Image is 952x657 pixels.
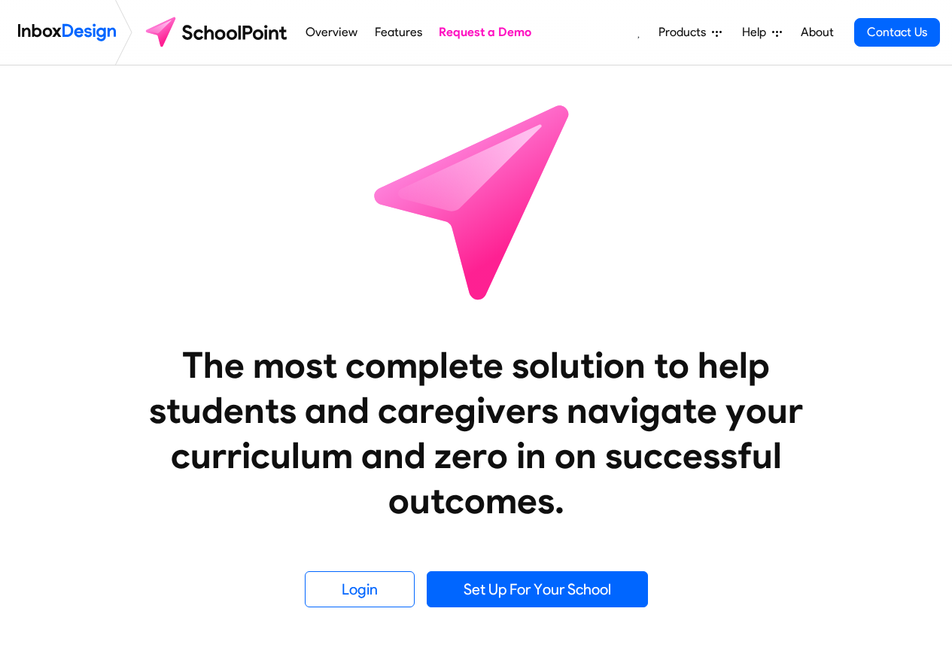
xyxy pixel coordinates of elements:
[302,17,362,47] a: Overview
[341,65,612,336] img: icon_schoolpoint.svg
[305,571,415,607] a: Login
[854,18,940,47] a: Contact Us
[138,14,297,50] img: schoolpoint logo
[370,17,426,47] a: Features
[736,17,788,47] a: Help
[427,571,648,607] a: Set Up For Your School
[796,17,838,47] a: About
[652,17,728,47] a: Products
[658,23,712,41] span: Products
[435,17,536,47] a: Request a Demo
[119,342,834,523] heading: The most complete solution to help students and caregivers navigate your curriculum and zero in o...
[742,23,772,41] span: Help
